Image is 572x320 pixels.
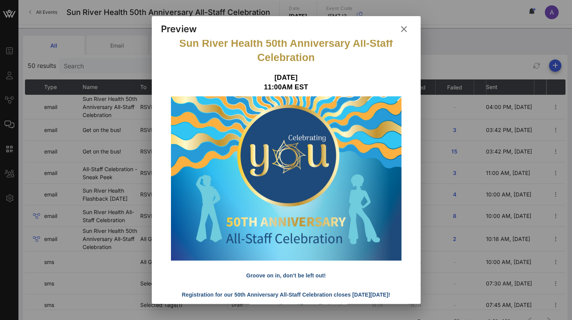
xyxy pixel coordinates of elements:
strong: Registration for our 50th Anniversary All-Staff Celebration closes [DATE][DATE]! [182,292,390,298]
strong: 11:00AM EST [264,83,308,91]
strong: [DATE] [274,74,297,81]
span: Groove on in, don’t be left out! [246,272,326,279]
div: Preview [161,23,197,35]
p: Let us know if you are attending and if you will take advantage [175,303,398,310]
